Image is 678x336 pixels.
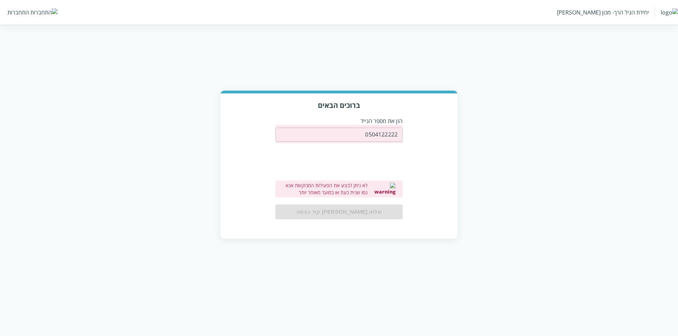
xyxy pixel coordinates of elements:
[661,8,678,16] img: logo
[557,8,649,16] div: יחידת הגיל הרך- מכון [PERSON_NAME]
[372,183,395,195] img: warning
[275,128,403,142] input: טלפון
[275,117,403,125] p: הזן את מספר הנייד
[295,146,403,173] iframe: reCAPTCHA
[7,8,29,16] div: התחברות
[227,100,451,110] h3: ברוכים הבאים
[282,182,368,196] label: לא ניתן לבצע את הפעילות המבוקשת אנא נסו שנית כעת או במועד מאוחר יותר
[30,8,58,16] img: התחברות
